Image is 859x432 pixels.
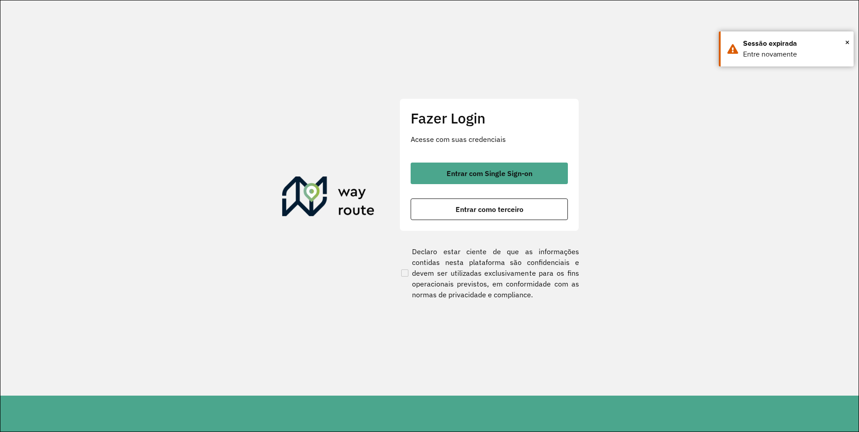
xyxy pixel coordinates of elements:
[845,35,850,49] span: ×
[411,134,568,145] p: Acesse com suas credenciais
[743,40,797,47] font: Sessão expirada
[411,163,568,184] button: botão
[411,198,568,220] button: botão
[456,205,523,214] font: Entrar como terceiro
[845,35,850,49] button: Close
[412,246,579,300] font: Declaro estar ciente de que as informações contidas nesta plataforma são confidenciais e devem se...
[282,176,375,220] img: Roteirizador AmbevTech
[743,38,847,49] div: Sessão expirada
[447,169,532,178] font: Entrar com Single Sign-on
[411,110,568,127] h2: Fazer Login
[743,49,847,60] div: Entre novamente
